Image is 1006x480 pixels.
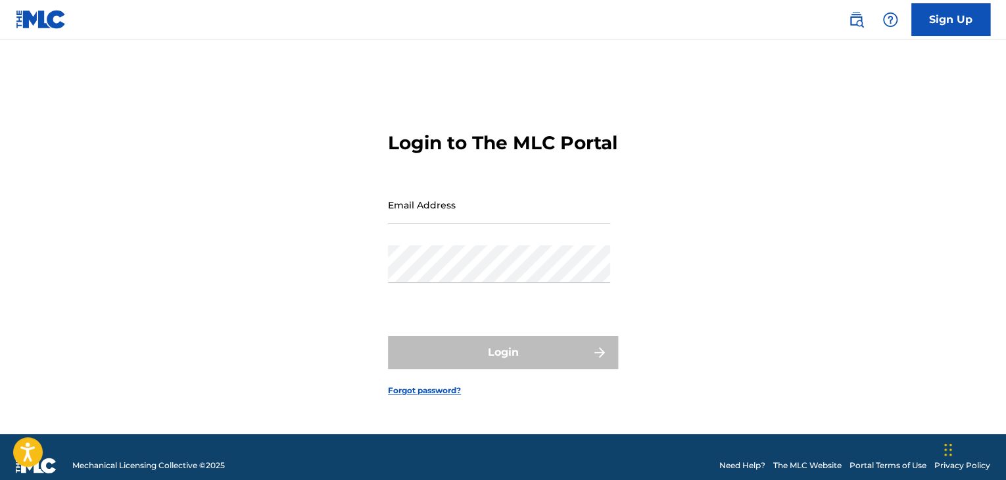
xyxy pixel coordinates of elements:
img: help [882,12,898,28]
a: Need Help? [719,460,765,471]
img: MLC Logo [16,10,66,29]
a: Forgot password? [388,385,461,396]
a: Public Search [843,7,869,33]
img: search [848,12,864,28]
div: Widget de chat [940,417,1006,480]
iframe: Chat Widget [940,417,1006,480]
span: Mechanical Licensing Collective © 2025 [72,460,225,471]
div: Arrastrar [944,430,952,469]
a: Sign Up [911,3,990,36]
div: Help [877,7,903,33]
a: The MLC Website [773,460,842,471]
a: Portal Terms of Use [850,460,926,471]
h3: Login to The MLC Portal [388,132,617,155]
img: logo [16,458,57,473]
a: Privacy Policy [934,460,990,471]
